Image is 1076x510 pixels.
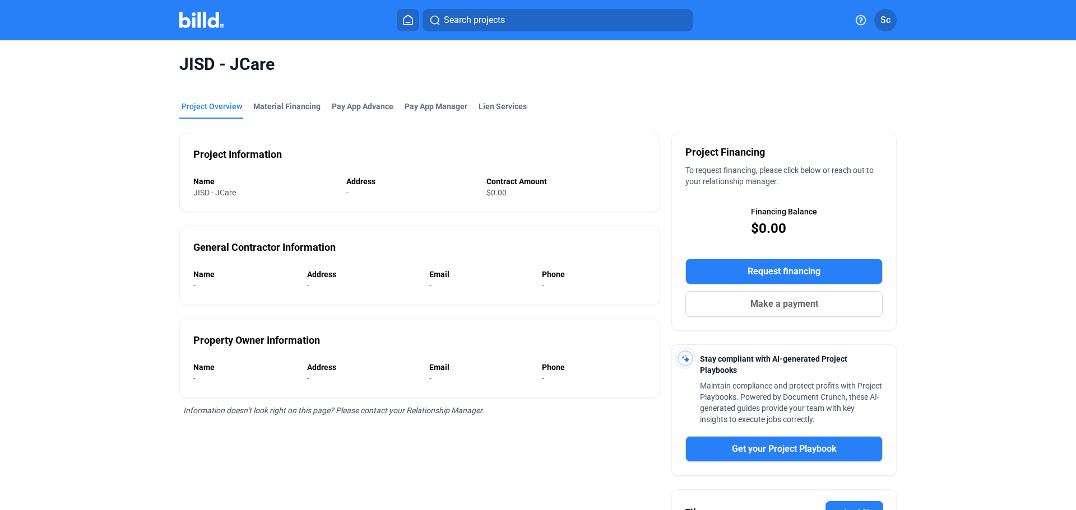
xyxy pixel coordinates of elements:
[685,166,874,186] span: To request financing, please click below or reach out to your relationship manager.
[542,362,646,373] div: Phone
[193,269,296,280] div: Name
[193,176,335,187] div: Name
[332,101,393,112] div: Pay App Advance
[444,13,505,27] span: Search projects
[193,240,336,255] div: General Contractor Information
[183,406,484,415] span: Information doesn’t look right on this page? Please contact your Relationship Manager.
[542,281,544,290] span: -
[542,269,646,280] div: Phone
[479,101,527,112] div: Lien Services
[253,101,321,112] div: Material Financing
[307,362,418,373] div: Address
[748,265,820,278] span: Request financing
[542,374,544,383] span: -
[405,101,467,112] span: Pay App Manager
[193,333,320,348] div: Property Owner Information
[193,362,296,373] div: Name
[193,147,282,162] div: Project Information
[429,281,432,290] span: -
[193,188,236,197] span: JISD - JCare
[346,176,475,187] div: Address
[750,297,818,311] span: Make a payment
[700,354,847,375] span: Stay compliant with AI-generated Project Playbooks
[193,281,196,290] span: -
[346,188,349,197] span: -
[700,381,882,424] span: Maintain compliance and protect profits with Project Playbooks. Powered by Document Crunch, these...
[486,176,646,187] div: Contract Amount
[307,374,309,383] span: -
[486,188,507,197] span: $0.00
[751,219,786,237] span: $0.00
[182,101,242,112] div: Project Overview
[307,281,309,290] span: -
[751,206,817,217] span: Financing Balance
[179,12,224,28] img: Billd Company Logo
[880,13,891,27] span: Sc
[429,362,531,373] div: Email
[732,442,837,456] span: Get your Project Playbook
[429,269,531,280] div: Email
[429,374,432,383] span: -
[179,54,897,75] span: JISD - JCare
[193,374,196,383] span: -
[307,269,418,280] div: Address
[685,144,765,160] span: Project Financing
